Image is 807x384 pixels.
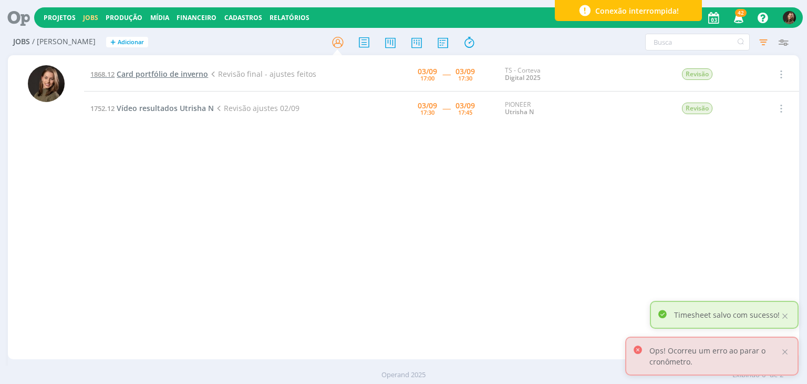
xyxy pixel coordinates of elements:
button: J [782,8,796,27]
span: + [110,37,116,48]
a: Jobs [83,13,98,22]
button: 42 [727,8,749,27]
span: Conexão interrompida! [595,5,679,16]
div: 03/09 [456,102,475,109]
div: 17:45 [458,109,472,115]
a: 1868.12Card portfólio de inverno [90,69,208,79]
div: TS - Corteva [505,67,613,82]
img: J [28,65,65,102]
div: 17:30 [458,75,472,81]
span: 1868.12 [90,69,115,79]
a: Financeiro [177,13,216,22]
span: 1752.12 [90,104,115,113]
button: Produção [102,14,146,22]
a: Projetos [44,13,76,22]
span: Adicionar [118,39,144,46]
div: 03/09 [418,68,437,75]
span: Cadastros [224,13,262,22]
span: Vídeo resultados Utrisha N [117,103,214,113]
div: 03/09 [418,102,437,109]
span: ----- [442,69,450,79]
span: Jobs [13,37,30,46]
div: 17:30 [420,109,434,115]
span: Card portfólio de inverno [117,69,208,79]
a: Digital 2025 [505,73,541,82]
img: J [783,11,796,24]
button: Cadastros [221,14,265,22]
div: PIONEER [505,101,613,116]
button: Mídia [147,14,172,22]
span: Revisão final - ajustes feitos [208,69,316,79]
button: +Adicionar [106,37,148,48]
button: Financeiro [173,14,220,22]
button: Relatórios [266,14,313,22]
a: 1752.12Vídeo resultados Utrisha N [90,103,214,113]
button: Projetos [40,14,79,22]
input: Busca [645,34,750,50]
a: Produção [106,13,142,22]
div: 17:00 [420,75,434,81]
span: 42 [735,9,747,17]
p: Ops! Ocorreu um erro ao parar o cronômetro. [649,345,780,367]
a: Utrisha N [505,107,534,116]
span: Revisão [682,103,712,114]
button: Jobs [80,14,101,22]
p: Timesheet salvo com sucesso! [674,309,780,320]
span: Revisão [682,68,712,80]
a: Mídia [150,13,169,22]
span: ----- [442,103,450,113]
div: 03/09 [456,68,475,75]
span: / [PERSON_NAME] [32,37,96,46]
a: Relatórios [270,13,309,22]
span: Revisão ajustes 02/09 [214,103,299,113]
